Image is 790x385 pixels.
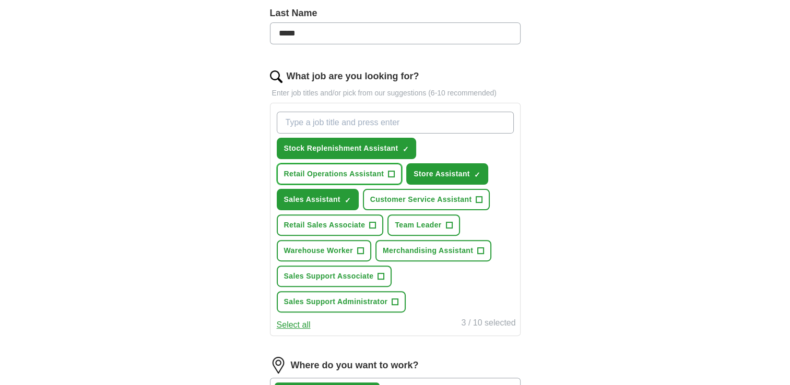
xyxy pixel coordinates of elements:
[270,88,521,99] p: Enter job titles and/or pick from our suggestions (6-10 recommended)
[270,6,521,20] label: Last Name
[277,291,406,312] button: Sales Support Administrator
[277,112,514,134] input: Type a job title and press enter
[277,138,417,159] button: Stock Replenishment Assistant✓
[406,163,488,185] button: Store Assistant✓
[383,245,473,256] span: Merchandising Assistant
[277,163,403,185] button: Retail Operations Assistant
[284,143,398,154] span: Stock Replenishment Assistant
[291,358,419,372] label: Where do you want to work?
[461,317,515,331] div: 3 / 10 selected
[370,194,472,205] span: Customer Service Assistant
[363,189,490,210] button: Customer Service Assistant
[387,214,459,236] button: Team Leader
[277,319,311,331] button: Select all
[395,220,441,231] span: Team Leader
[277,214,384,236] button: Retail Sales Associate
[277,240,371,261] button: Warehouse Worker
[284,296,388,307] span: Sales Support Administrator
[284,194,340,205] span: Sales Assistant
[474,171,480,179] span: ✓
[277,266,392,287] button: Sales Support Associate
[287,69,419,83] label: What job are you looking for?
[270,357,287,374] img: location.png
[345,196,351,204] span: ✓
[402,145,408,153] span: ✓
[375,240,491,261] button: Merchandising Assistant
[270,70,282,83] img: search.png
[284,271,374,282] span: Sales Support Associate
[414,169,469,179] span: Store Assistant
[284,245,353,256] span: Warehouse Worker
[284,220,365,231] span: Retail Sales Associate
[284,169,384,179] span: Retail Operations Assistant
[277,189,359,210] button: Sales Assistant✓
